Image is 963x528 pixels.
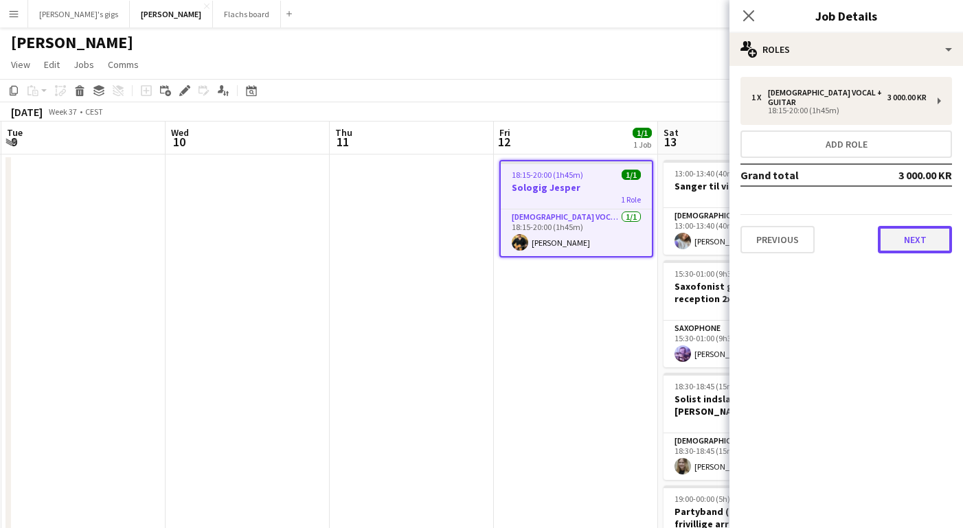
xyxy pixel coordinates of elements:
button: Add role [740,130,952,158]
span: View [11,58,30,71]
div: [DATE] [11,105,43,119]
td: 3 000.00 KR [865,164,952,186]
a: View [5,56,36,73]
span: 1/1 [633,128,652,138]
span: Comms [108,58,139,71]
td: Grand total [740,164,865,186]
span: Sat [664,126,679,139]
h3: Sanger til vielse - Anja [664,180,817,192]
a: Edit [38,56,65,73]
app-card-role: Saxophone1/115:30-01:00 (9h30m)[PERSON_NAME] [664,321,817,367]
span: 12 [497,134,510,150]
app-card-role: [DEMOGRAPHIC_DATA] Vocal + Guitar1/118:15-20:00 (1h45m)[PERSON_NAME] [501,209,652,256]
app-card-role: [DEMOGRAPHIC_DATA] Singer1/118:30-18:45 (15m)[PERSON_NAME] [664,433,817,480]
div: 1 x [751,93,768,102]
span: Edit [44,58,60,71]
app-card-role: [DEMOGRAPHIC_DATA] Vocal + Piano1/113:00-13:40 (40m)[PERSON_NAME] [664,208,817,255]
app-job-card: 15:30-01:00 (9h30m) (Sun)1/1Saxofonist gig (60min. reception 2x30min aften)1 RoleSaxophone1/115:3... [664,260,817,367]
span: Wed [171,126,189,139]
button: [PERSON_NAME] [130,1,213,27]
div: Roles [729,33,963,66]
span: 1 Role [621,194,641,205]
span: 11 [333,134,352,150]
a: Comms [102,56,144,73]
span: Thu [335,126,352,139]
button: Next [878,226,952,253]
span: Week 37 [45,106,80,117]
h3: Saxofonist gig (60min. reception 2x30min aften) [664,280,817,305]
a: Jobs [68,56,100,73]
div: 3 000.00 KR [887,93,927,102]
span: 19:00-00:00 (5h) (Sun) [675,494,751,504]
span: 15:30-01:00 (9h30m) (Sun) [675,268,767,279]
span: 13:00-13:40 (40m) [675,168,737,179]
button: Flachs board [213,1,281,27]
div: CEST [85,106,103,117]
span: Tue [7,126,23,139]
h3: Solist indslag v. [PERSON_NAME] [664,393,817,417]
app-job-card: 18:15-20:00 (1h45m)1/1Sologig Jesper1 Role[DEMOGRAPHIC_DATA] Vocal + Guitar1/118:15-20:00 (1h45m)... [499,160,653,257]
h3: Job Details [729,7,963,25]
div: [DEMOGRAPHIC_DATA] Vocal + Guitar [768,88,887,107]
div: 1 Job [633,139,651,150]
div: 18:15-20:00 (1h45m) [751,107,927,114]
span: 18:30-18:45 (15m) [675,381,737,391]
button: Previous [740,226,815,253]
span: 10 [169,134,189,150]
button: [PERSON_NAME]'s gigs [28,1,130,27]
span: Fri [499,126,510,139]
span: 1/1 [622,170,641,180]
h3: Sologig Jesper [501,181,652,194]
app-job-card: 18:30-18:45 (15m)1/1Solist indslag v. [PERSON_NAME]1 Role[DEMOGRAPHIC_DATA] Singer1/118:30-18:45 ... [664,373,817,480]
h1: [PERSON_NAME] [11,32,133,53]
span: 18:15-20:00 (1h45m) [512,170,583,180]
app-job-card: 13:00-13:40 (40m)1/1Sanger til vielse - Anja1 Role[DEMOGRAPHIC_DATA] Vocal + Piano1/113:00-13:40 ... [664,160,817,255]
span: 9 [5,134,23,150]
span: 13 [661,134,679,150]
span: Jobs [73,58,94,71]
